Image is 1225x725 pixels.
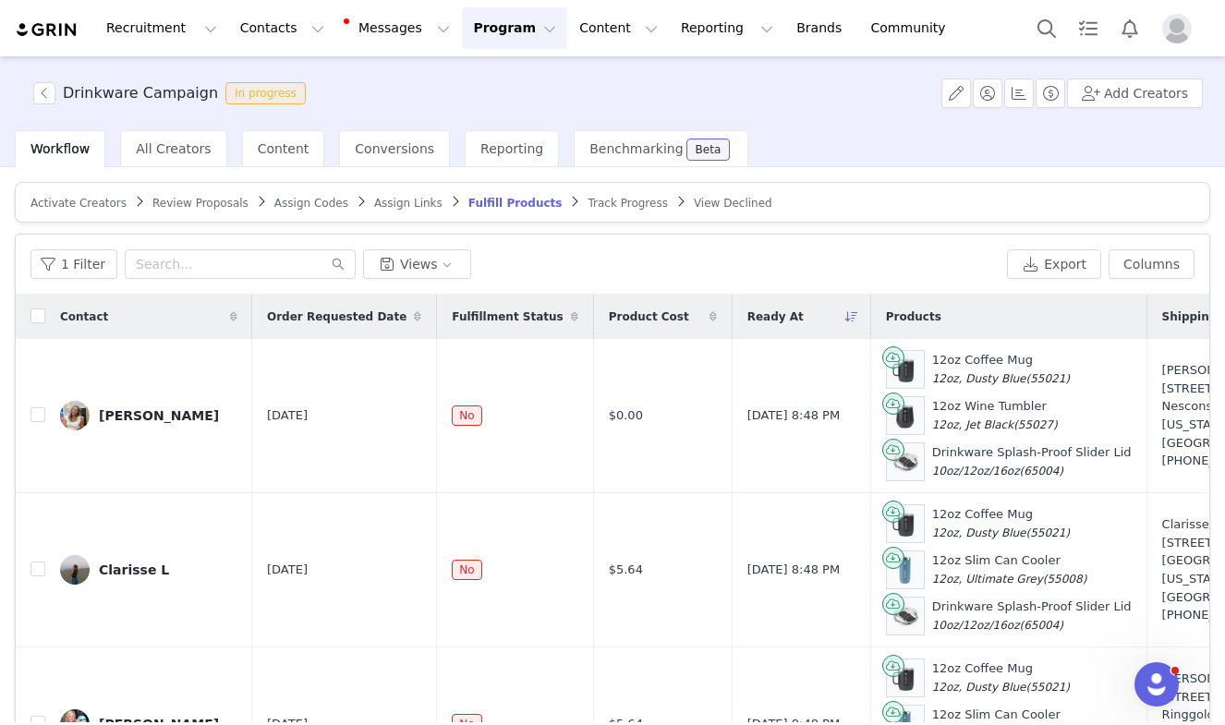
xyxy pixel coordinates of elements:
[887,551,924,588] img: Product Image
[267,406,308,425] span: [DATE]
[60,308,108,325] span: Contact
[932,351,1070,387] div: 12oz Coffee Mug
[932,505,1070,541] div: 12oz Coffee Mug
[696,144,722,155] div: Beta
[747,406,840,425] span: [DATE] 8:48 PM
[887,443,924,480] img: Product Image
[609,406,643,425] span: $0.00
[694,197,772,210] span: View Declined
[267,308,406,325] span: Order Requested Date
[932,443,1132,479] div: Drinkware Splash-Proof Slider Lid
[267,561,308,579] span: [DATE]
[1134,662,1179,707] iframe: Intercom live chat
[932,551,1087,587] div: 12oz Slim Can Cooler
[609,561,643,579] span: $5.64
[355,141,434,156] span: Conversions
[452,560,481,580] span: No
[670,7,784,49] button: Reporting
[274,197,348,210] span: Assign Codes
[1026,526,1071,539] span: (55021)
[363,249,471,279] button: Views
[336,7,461,49] button: Messages
[225,82,306,104] span: In progress
[747,561,840,579] span: [DATE] 8:48 PM
[887,659,924,696] img: Product Image
[932,659,1070,695] div: 12oz Coffee Mug
[1007,249,1101,279] button: Export
[747,308,804,325] span: Ready At
[785,7,858,49] a: Brands
[462,7,567,49] button: Program
[152,197,249,210] span: Review Proposals
[136,141,211,156] span: All Creators
[99,408,219,423] div: [PERSON_NAME]
[887,598,924,634] img: Product Image
[1026,7,1067,49] button: Search
[1162,14,1192,43] img: placeholder-profile.jpg
[63,82,218,104] h3: Drinkware Campaign
[932,526,1026,539] span: 12oz, Dusty Blue
[1020,465,1064,477] span: (65004)
[30,141,90,156] span: Workflow
[452,405,481,426] span: No
[932,598,1132,634] div: Drinkware Splash-Proof Slider Lid
[887,351,924,388] img: Product Image
[1151,14,1210,43] button: Profile
[589,141,683,156] span: Benchmarking
[1020,619,1064,632] span: (65004)
[1109,249,1195,279] button: Columns
[860,7,965,49] a: Community
[932,619,1020,632] span: 10oz/12oz/16oz
[30,197,127,210] span: Activate Creators
[568,7,669,49] button: Content
[452,308,563,325] span: Fulfillment Status
[468,197,563,210] span: Fulfill Products
[15,21,79,39] img: grin logo
[1026,681,1071,694] span: (55021)
[932,465,1020,477] span: 10oz/12oz/16oz
[1067,79,1203,108] button: Add Creators
[609,308,689,325] span: Product Cost
[332,258,345,271] i: icon: search
[886,308,941,325] span: Products
[887,505,924,542] img: Product Image
[1068,7,1109,49] a: Tasks
[95,7,228,49] button: Recruitment
[1110,7,1150,49] button: Notifications
[932,681,1026,694] span: 12oz, Dusty Blue
[932,418,1013,431] span: 12oz, Jet Black
[374,197,443,210] span: Assign Links
[60,555,237,585] a: Clarisse L
[30,249,117,279] button: 1 Filter
[229,7,335,49] button: Contacts
[60,401,90,430] img: e8aec89c-4e2b-498d-adb0-86a5c5ccb057.jpg
[258,141,309,156] span: Content
[932,372,1026,385] span: 12oz, Dusty Blue
[60,555,90,585] img: fc8d8992-a725-4d78-ac4a-91e29792c350.jpg
[932,573,1043,586] span: 12oz, Ultimate Grey
[33,82,313,104] span: [object Object]
[125,249,356,279] input: Search...
[60,401,237,430] a: [PERSON_NAME]
[1026,372,1071,385] span: (55021)
[480,141,543,156] span: Reporting
[99,562,169,577] div: Clarisse L
[887,397,924,434] img: Product Image
[588,197,667,210] span: Track Progress
[932,397,1058,433] div: 12oz Wine Tumbler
